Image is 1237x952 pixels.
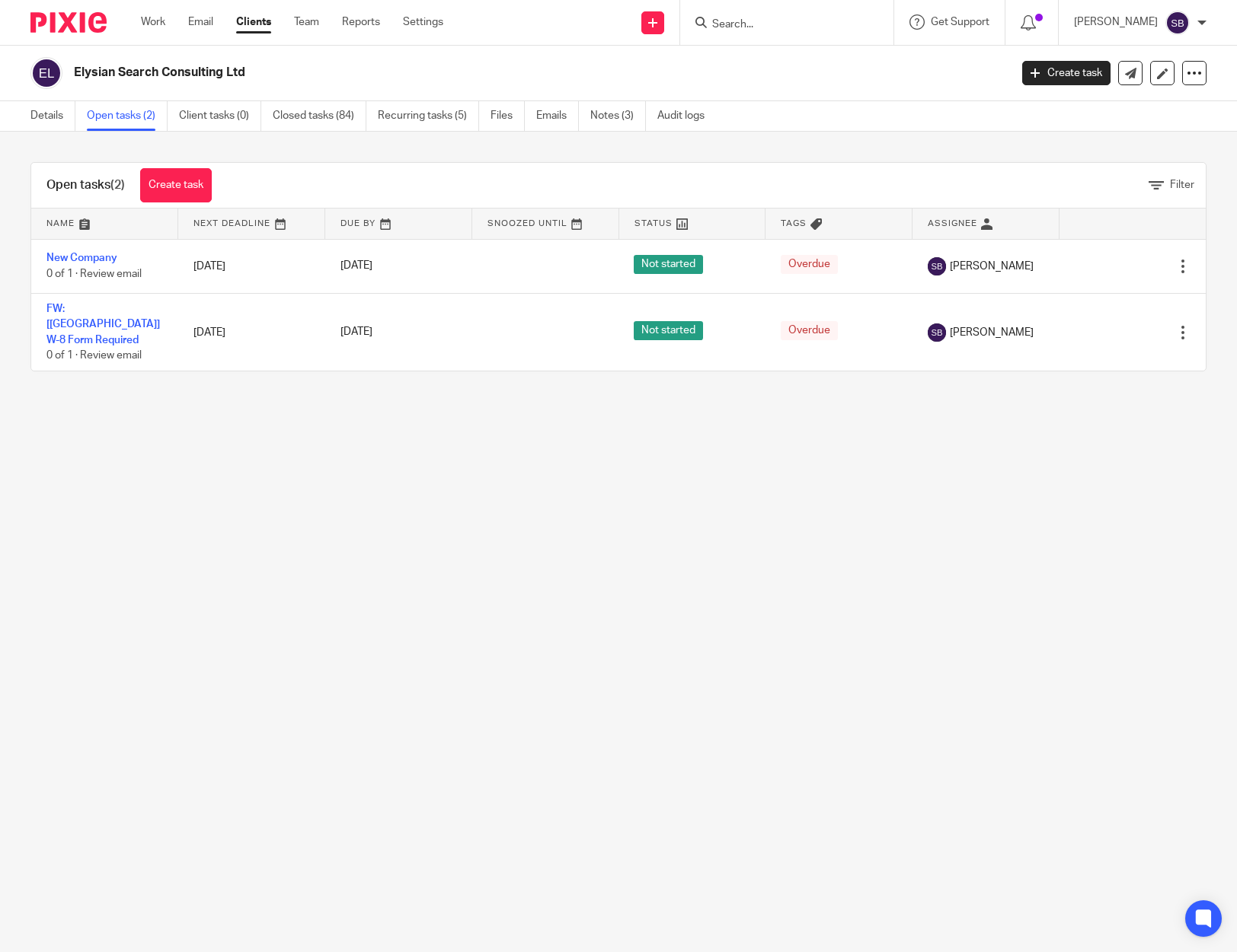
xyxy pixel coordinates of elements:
p: [PERSON_NAME] [1074,14,1158,30]
a: Audit logs [657,101,716,131]
input: Search [711,18,848,32]
span: [PERSON_NAME] [950,325,1034,340]
span: Status [634,219,673,228]
a: Emails [536,101,579,131]
a: Recurring tasks (5) [378,101,479,131]
a: Settings [403,14,443,30]
span: (2) [110,179,125,191]
a: Team [294,14,319,30]
img: svg%3E [928,323,946,342]
span: Not started [634,321,703,340]
span: 0 of 1 · Review email [46,350,142,361]
a: Closed tasks (84) [273,101,366,131]
span: Not started [634,255,703,274]
span: [PERSON_NAME] [950,259,1034,274]
td: [DATE] [178,293,325,371]
a: Details [30,101,75,131]
a: Work [141,14,165,30]
a: Client tasks (0) [179,101,261,131]
a: Files [491,101,525,131]
a: FW: [[GEOGRAPHIC_DATA]] W-8 Form Required [46,304,160,345]
span: Tags [781,219,807,228]
a: Notes (3) [590,101,646,131]
span: Snoozed Until [487,219,567,228]
span: [DATE] [340,261,372,272]
h2: Elysian Search Consulting Ltd [74,65,814,81]
h1: Open tasks [46,177,125,193]
a: Clients [236,14,271,30]
img: svg%3E [1165,11,1190,35]
a: New Company [46,253,117,263]
span: Get Support [931,17,989,27]
td: [DATE] [178,239,325,293]
a: Reports [342,14,380,30]
a: Create task [1022,61,1111,85]
a: Open tasks (2) [87,101,168,131]
img: svg%3E [928,257,946,275]
img: Pixie [30,12,107,33]
img: svg%3E [30,57,62,89]
span: Filter [1170,180,1194,190]
span: [DATE] [340,327,372,338]
span: 0 of 1 · Review email [46,269,142,279]
a: Create task [140,168,212,202]
span: Overdue [781,321,838,340]
span: Overdue [781,255,838,274]
a: Email [188,14,213,30]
